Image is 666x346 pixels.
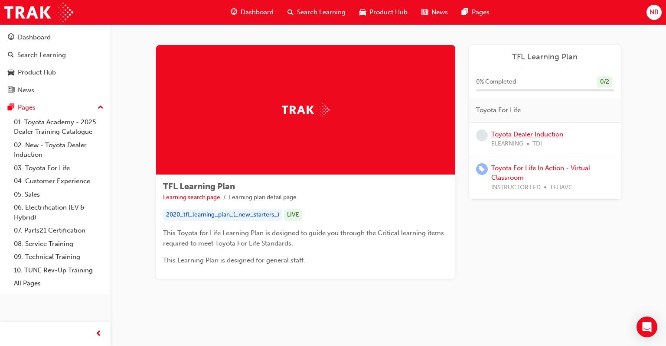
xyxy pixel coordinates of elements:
button: Pages [3,100,107,116]
a: TFL Learning Plan [476,52,614,62]
div: News [18,85,34,95]
a: 10. TUNE Rev-Up Training [10,264,107,277]
a: pages-iconPages [455,3,496,21]
span: car-icon [8,69,14,77]
span: NB [650,7,659,17]
a: Toyota Dealer Induction [491,130,563,138]
div: Search Learning [17,50,66,60]
a: Product Hub [3,65,107,81]
li: Learning plan detail page [229,193,297,203]
a: car-iconProduct Hub [353,3,415,21]
span: search-icon [8,52,14,59]
img: Trak [4,3,73,22]
span: news-icon [421,7,428,18]
button: DashboardSearch LearningProduct HubNews [3,28,107,100]
div: 2020_tfl_learning_plan_(_new_starters_) [163,209,282,221]
div: Product Hub [18,68,56,78]
span: Toyota For Life [476,105,521,115]
span: news-icon [8,87,14,94]
span: 0 % Completed [476,77,516,87]
span: TFLIAVC [550,183,573,193]
button: NB [646,5,662,20]
a: Toyota For Life In Action - Virtual Classroom [491,164,590,182]
a: 05. Sales [10,188,107,201]
a: guage-iconDashboard [224,3,281,21]
a: 06. Electrification (EV & Hybrid) [10,201,107,224]
a: 01. Toyota Academy - 2025 Dealer Training Catalogue [10,116,107,139]
span: This Toyota for Life Learning Plan is designed to guide you through the Critical learning items r... [163,229,446,247]
span: prev-icon [95,329,102,340]
a: 03. Toyota For Life [10,162,107,175]
span: This Learning Plan is designed for general staff. [163,256,305,264]
a: 07. Parts21 Certification [10,224,107,237]
a: Learning search page [163,194,220,201]
span: guage-icon [8,34,14,42]
a: 09. Technical Training [10,250,107,264]
span: Product Hub [369,7,408,17]
span: TFL Learning Plan [163,181,235,191]
span: Pages [472,7,490,17]
span: learningRecordVerb_ENROLL-icon [476,163,488,175]
div: 0 / 2 [597,76,612,88]
span: car-icon [359,7,366,18]
span: up-icon [98,102,104,113]
a: Dashboard [3,29,107,45]
div: Pages [18,103,36,113]
span: INSTRUCTOR LED [491,183,541,193]
a: 08. Service Training [10,237,107,251]
span: guage-icon [231,7,237,18]
span: TDI [532,139,542,149]
span: Dashboard [241,7,274,17]
span: search-icon [287,7,294,18]
a: 02. New - Toyota Dealer Induction [10,139,107,162]
div: Open Intercom Messenger [637,317,657,337]
span: pages-icon [462,7,468,18]
span: Search Learning [297,7,346,17]
a: search-iconSearch Learning [281,3,353,21]
a: News [3,82,107,98]
a: 04. Customer Experience [10,175,107,188]
img: Trak [282,103,330,116]
span: pages-icon [8,104,14,112]
div: Dashboard [18,32,51,42]
a: news-iconNews [415,3,455,21]
span: learningRecordVerb_NONE-icon [476,129,488,141]
a: All Pages [10,277,107,290]
a: Search Learning [3,47,107,63]
div: LIVE [284,209,302,221]
span: News [431,7,448,17]
span: ELEARNING [491,139,523,149]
